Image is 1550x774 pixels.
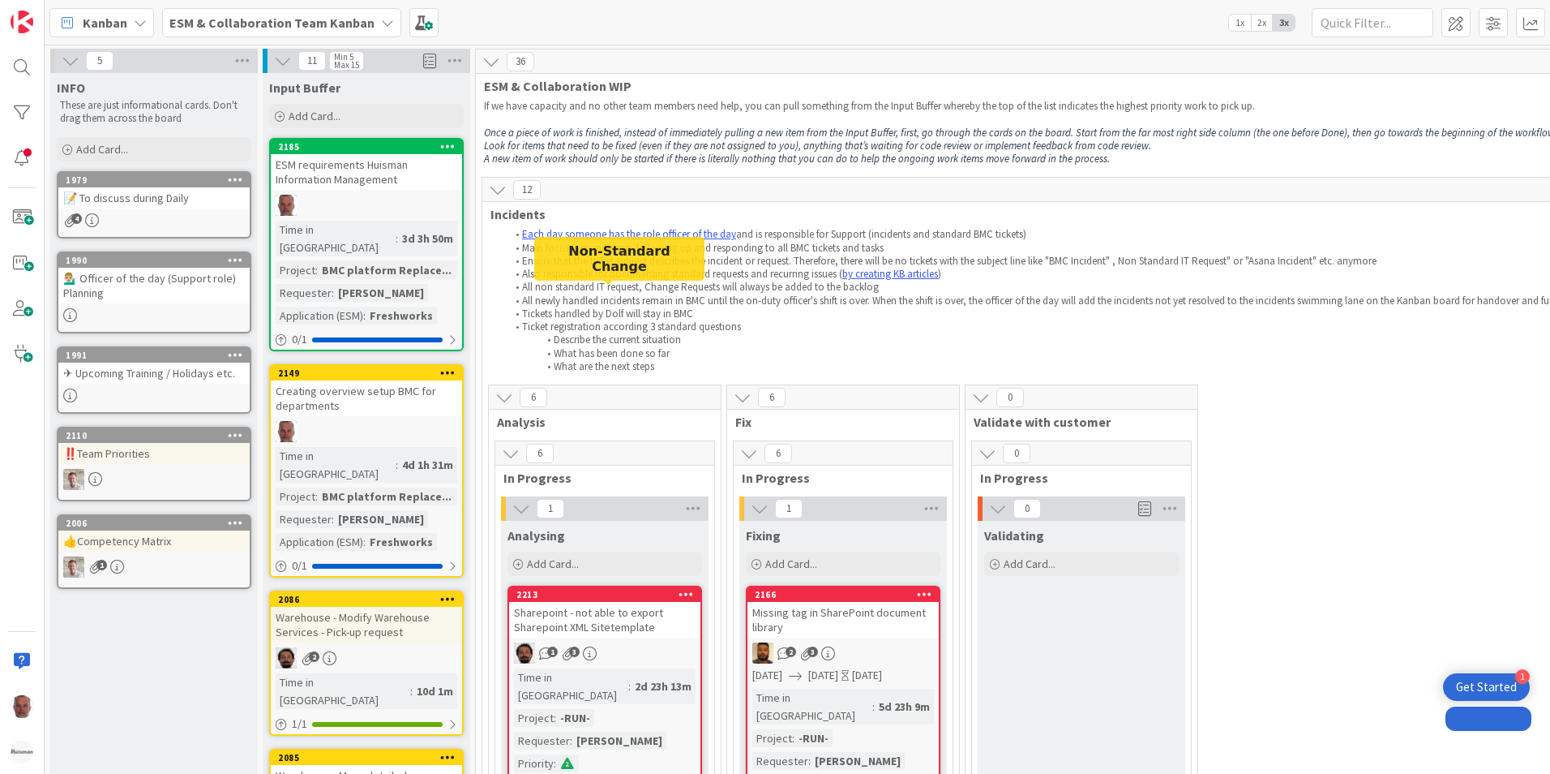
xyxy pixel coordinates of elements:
div: Warehouse - Modify Warehouse Services - Pick-up request [271,607,462,643]
span: 6 [520,388,547,407]
span: 4 [71,213,82,224]
span: 1 [537,499,564,518]
span: 1 / 1 [292,716,307,733]
span: Analysing [507,527,565,544]
span: 6 [758,388,786,407]
span: INFO [57,80,85,96]
div: Creating overview setup BMC for departments [271,381,462,416]
div: [PERSON_NAME] [334,510,428,528]
div: Project [752,729,792,747]
div: 0/1 [271,329,462,350]
div: [PERSON_NAME] [572,732,666,750]
div: Missing tag in SharePoint document library [747,602,939,638]
span: : [554,755,556,772]
div: Requester [276,510,332,528]
div: 2185 [271,140,462,154]
span: : [332,510,334,528]
div: 4d 1h 31m [398,456,457,474]
div: Time in [GEOGRAPHIC_DATA] [752,689,872,725]
span: [DATE] [752,667,782,684]
div: 👍Competency Matrix [58,531,250,552]
div: Time in [GEOGRAPHIC_DATA] [276,447,396,483]
span: 36 [507,52,534,71]
div: 2149 [271,366,462,381]
span: : [396,456,398,474]
img: Rd [63,557,84,578]
span: Add Card... [527,557,579,571]
input: Quick Filter... [1312,8,1433,37]
img: AC [514,643,535,664]
span: 6 [764,444,792,463]
div: 2006 [66,518,250,529]
span: 2 [309,651,319,662]
span: 2x [1251,15,1273,31]
div: 2149Creating overview setup BMC for departments [271,366,462,416]
div: 2110 [66,430,250,441]
div: Rd [58,557,250,578]
div: 10d 1m [413,682,457,700]
div: 1990💁🏼‍♂️ Officer of the day (Support role) Planning [58,253,250,303]
div: 2110 [58,428,250,443]
div: 📝 To discuss during Daily [58,187,250,209]
div: Priority [514,755,554,772]
img: HB [276,195,297,216]
div: Application (ESM) [276,533,363,551]
div: Time in [GEOGRAPHIC_DATA] [276,221,396,256]
span: Fix [735,414,939,430]
span: 0 / 1 [292,557,307,574]
span: : [554,709,556,727]
em: Look for items that need to be fixed (even if they are not assigned to you), anything that’s wait... [484,139,1151,153]
span: Kanban [83,13,127,32]
span: : [332,284,334,302]
div: -RUN- [794,729,833,747]
div: 3d 3h 50m [398,230,457,247]
div: 2d 23h 13m [631,677,696,695]
div: -RUN- [556,709,594,727]
span: 1x [1229,15,1251,31]
div: 2085 [278,752,462,763]
div: 2006 [58,516,250,531]
div: ‼️Team Priorities [58,443,250,464]
div: Freshworks [366,533,437,551]
div: ESM requirements Huisman Information Management [271,154,462,190]
span: 6 [526,444,554,463]
img: Rd [63,469,84,490]
div: 1979 [58,173,250,187]
div: 1979📝 To discuss during Daily [58,173,250,209]
span: Fixing [746,527,781,544]
div: 2085 [271,750,462,765]
span: 12 [513,180,541,200]
div: 2086Warehouse - Modify Warehouse Services - Pick-up request [271,592,462,643]
div: Open Get Started checklist, remaining modules: 1 [1443,673,1530,701]
span: : [570,732,572,750]
img: DM [752,643,773,664]
em: A new item of work should only be started if there is literally nothing that you can do to help t... [484,152,1110,166]
span: 5 [86,51,113,71]
div: 2166 [747,587,939,602]
div: 2185 [278,141,462,153]
img: HB [11,695,33,718]
div: 💁🏼‍♂️ Officer of the day (Support role) Planning [58,268,250,303]
span: : [396,230,398,247]
b: ESM & Collaboration Team Kanban [169,15,375,31]
div: Project [514,709,554,727]
div: 2213Sharepoint - not able to export Sharepoint XML Sitetemplate [509,587,700,638]
div: Requester [276,284,332,302]
span: 0 [1003,444,1030,463]
span: : [363,307,366,325]
div: Sharepoint - not able to export Sharepoint XML Sitetemplate [509,602,700,638]
div: Application (ESM) [276,307,363,325]
span: 1 [96,560,107,570]
div: BMC platform Replace... [318,261,456,279]
span: Add Card... [289,109,340,123]
img: avatar [11,741,33,763]
div: 1 [1515,669,1530,684]
span: : [872,698,875,716]
div: 2166Missing tag in SharePoint document library [747,587,939,638]
p: These are just informational cards. Don't drag them across the board [60,99,248,126]
div: 2086 [271,592,462,607]
span: : [808,752,811,770]
span: : [315,488,318,505]
span: In Progress [980,470,1171,486]
div: [DATE] [852,667,882,684]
